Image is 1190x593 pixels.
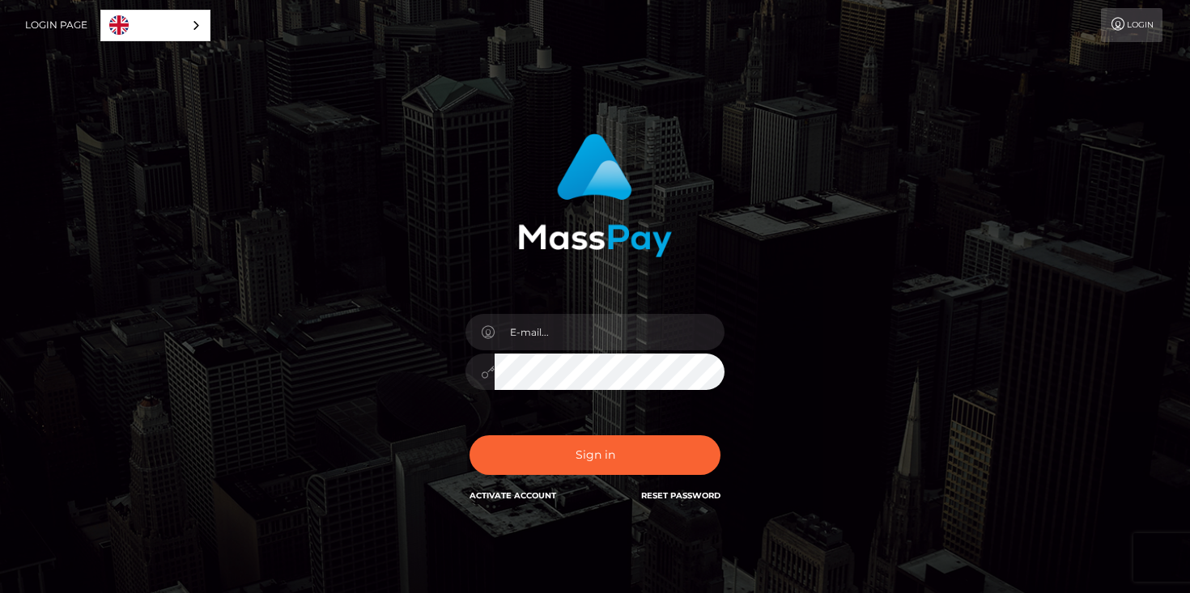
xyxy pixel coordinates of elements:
button: Sign in [470,435,720,475]
a: Activate Account [470,490,556,501]
a: English [101,11,210,40]
img: MassPay Login [518,133,672,257]
input: E-mail... [495,314,725,350]
a: Reset Password [641,490,720,501]
div: Language [100,10,210,41]
a: Login [1101,8,1162,42]
a: Login Page [25,8,87,42]
aside: Language selected: English [100,10,210,41]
